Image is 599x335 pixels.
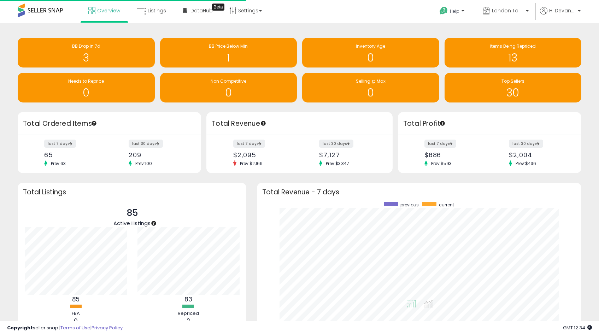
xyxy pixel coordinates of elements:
[209,43,248,49] span: BB Price Below Min
[445,73,582,102] a: Top Sellers 30
[450,8,459,14] span: Help
[167,310,210,317] div: Repriced
[445,38,582,67] a: Items Being Repriced 13
[233,151,294,159] div: $2,095
[164,52,294,64] h1: 1
[549,7,576,14] span: Hi Devante
[91,120,97,127] div: Tooltip anchor
[424,151,485,159] div: $686
[18,73,155,102] a: Needs to Reprice 0
[400,202,419,208] span: previous
[236,160,266,166] span: Prev: $2,166
[148,7,166,14] span: Listings
[74,317,78,325] b: 0
[21,52,151,64] h1: 3
[212,119,387,129] h3: Total Revenue
[44,140,76,148] label: last 7 days
[129,151,189,159] div: 209
[160,73,297,102] a: Non Competitive 0
[132,160,155,166] span: Prev: 100
[7,325,123,331] div: seller snap | |
[563,324,592,331] span: 2025-10-8 12:34 GMT
[47,160,69,166] span: Prev: 63
[129,140,163,148] label: last 30 days
[54,310,97,317] div: FBA
[439,6,448,15] i: Get Help
[23,119,196,129] h3: Total Ordered Items
[212,4,224,11] div: Tooltip anchor
[501,78,524,84] span: Top Sellers
[18,38,155,67] a: BB Drop in 7d 3
[302,38,439,67] a: Inventory Age 0
[439,120,446,127] div: Tooltip anchor
[356,78,386,84] span: Selling @ Max
[164,87,294,99] h1: 0
[7,324,33,331] strong: Copyright
[113,206,151,220] p: 85
[434,1,471,23] a: Help
[356,43,385,49] span: Inventory Age
[211,78,246,84] span: Non Competitive
[187,317,190,325] b: 2
[184,295,192,304] b: 83
[151,220,157,227] div: Tooltip anchor
[306,87,436,99] h1: 0
[97,7,120,14] span: Overview
[492,7,524,14] span: London Town LLC
[306,52,436,64] h1: 0
[428,160,455,166] span: Prev: $593
[302,73,439,102] a: Selling @ Max 0
[403,119,576,129] h3: Total Profit
[44,151,104,159] div: 65
[262,189,576,195] h3: Total Revenue - 7 days
[439,202,454,208] span: current
[233,140,265,148] label: last 7 days
[190,7,213,14] span: DataHub
[68,78,104,84] span: Needs to Reprice
[23,189,241,195] h3: Total Listings
[490,43,536,49] span: Items Being Repriced
[21,87,151,99] h1: 0
[72,43,100,49] span: BB Drop in 7d
[113,219,151,227] span: Active Listings
[448,52,578,64] h1: 13
[322,160,353,166] span: Prev: $3,347
[319,140,353,148] label: last 30 days
[540,7,581,23] a: Hi Devante
[512,160,540,166] span: Prev: $436
[160,38,297,67] a: BB Price Below Min 1
[509,151,569,159] div: $2,004
[448,87,578,99] h1: 30
[424,140,456,148] label: last 7 days
[92,324,123,331] a: Privacy Policy
[260,120,266,127] div: Tooltip anchor
[72,295,80,304] b: 85
[509,140,543,148] label: last 30 days
[319,151,380,159] div: $7,127
[60,324,90,331] a: Terms of Use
